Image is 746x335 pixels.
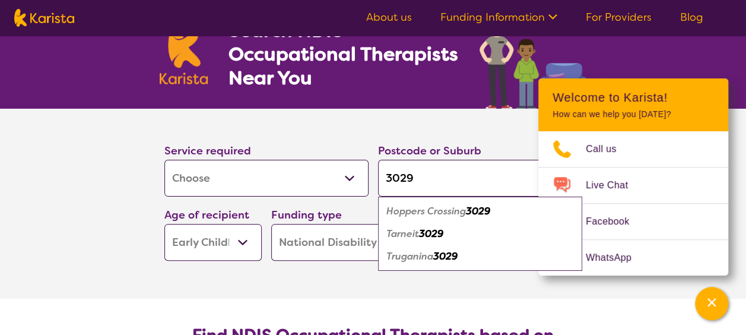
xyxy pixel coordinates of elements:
p: How can we help you [DATE]? [553,109,714,119]
em: Truganina [386,250,433,263]
div: Channel Menu [538,78,728,276]
img: occupational-therapy [480,5,587,109]
a: Funding Information [440,10,557,24]
em: 3029 [419,227,443,240]
a: For Providers [586,10,652,24]
span: Live Chat [586,176,642,194]
a: About us [366,10,412,24]
a: Blog [680,10,703,24]
input: Type [378,160,582,197]
label: Postcode or Suburb [378,144,481,158]
ul: Choose channel [538,131,728,276]
a: Web link opens in a new tab. [538,240,728,276]
em: 3029 [433,250,458,263]
em: Hoppers Crossing [386,205,466,217]
div: Truganina 3029 [384,245,576,268]
div: Hoppers Crossing 3029 [384,200,576,223]
em: 3029 [466,205,490,217]
span: Call us [586,140,631,158]
img: Karista logo [160,20,208,84]
h1: Search NDIS Occupational Therapists Near You [228,18,459,90]
label: Service required [164,144,251,158]
label: Funding type [271,208,342,222]
img: Karista logo [14,9,74,27]
span: WhatsApp [586,249,646,267]
span: Facebook [586,213,643,230]
h2: Welcome to Karista! [553,90,714,105]
button: Channel Menu [695,287,728,320]
em: Tarneit [386,227,419,240]
label: Age of recipient [164,208,249,222]
div: Tarneit 3029 [384,223,576,245]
